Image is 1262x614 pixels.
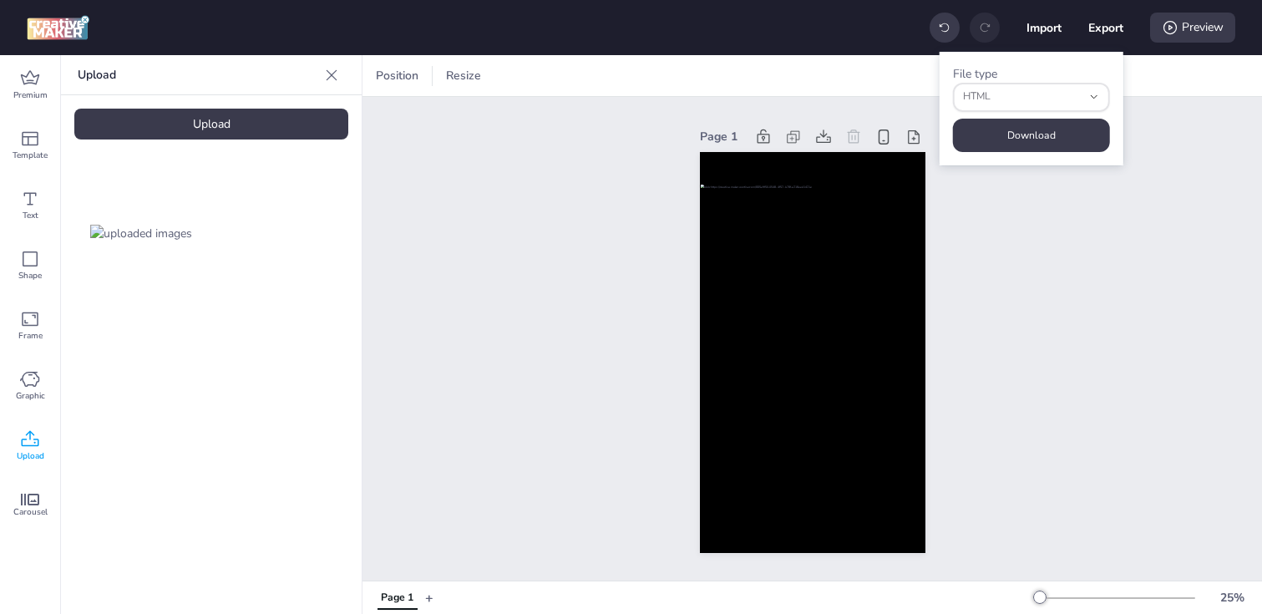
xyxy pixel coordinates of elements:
[700,128,745,145] div: Page 1
[13,89,48,102] span: Premium
[1150,13,1235,43] div: Preview
[425,583,433,612] button: +
[13,149,48,162] span: Template
[369,583,425,612] div: Tabs
[17,449,44,463] span: Upload
[18,269,42,282] span: Shape
[23,209,38,222] span: Text
[953,83,1110,112] button: fileType
[1088,10,1123,45] button: Export
[953,119,1110,152] button: Download
[74,109,348,140] div: Upload
[16,389,45,403] span: Graphic
[90,225,192,242] img: uploaded images
[78,55,318,95] p: Upload
[1212,589,1252,606] div: 25 %
[963,89,1082,104] span: HTML
[373,67,422,84] span: Position
[443,67,484,84] span: Resize
[953,66,997,82] label: File type
[1026,10,1062,45] button: Import
[27,15,89,40] img: logo Creative Maker
[18,329,43,343] span: Frame
[381,591,413,606] div: Page 1
[13,505,48,519] span: Carousel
